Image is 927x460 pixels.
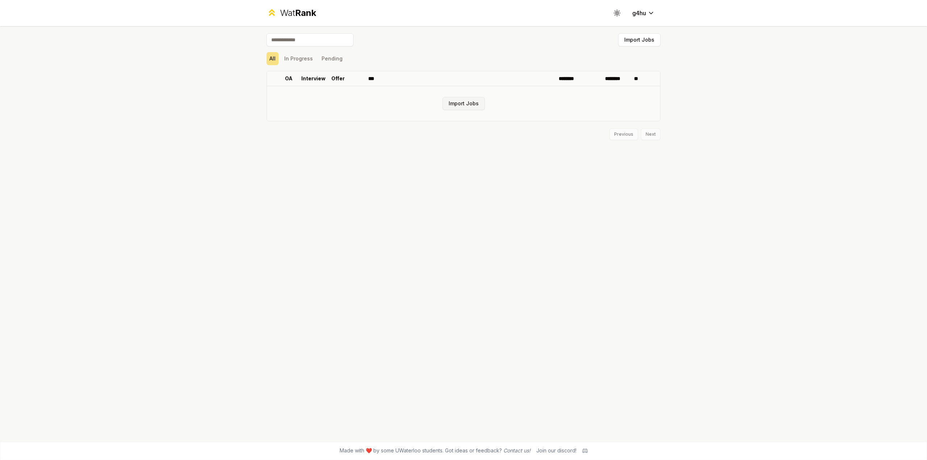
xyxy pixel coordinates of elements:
[281,52,316,65] button: In Progress
[503,447,530,453] a: Contact us!
[267,52,278,65] button: All
[285,75,293,82] p: OA
[632,9,646,17] span: g4hu
[280,7,316,19] div: Wat
[442,97,485,110] button: Import Jobs
[536,447,576,454] div: Join our discord!
[295,8,316,18] span: Rank
[340,447,530,454] span: Made with ❤️ by some UWaterloo students. Got ideas or feedback?
[301,75,326,82] p: Interview
[331,75,345,82] p: Offer
[319,52,345,65] button: Pending
[618,33,660,46] button: Import Jobs
[267,7,316,19] a: WatRank
[626,7,660,20] button: g4hu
